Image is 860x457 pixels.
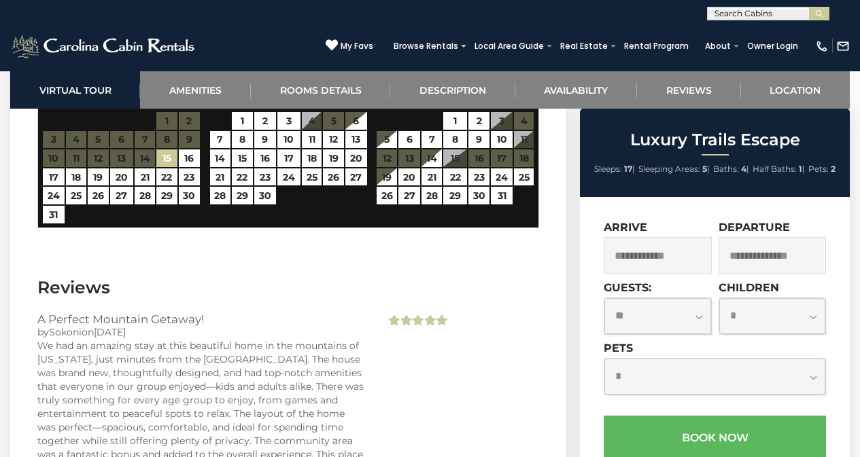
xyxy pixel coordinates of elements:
[277,112,301,130] a: 3
[210,187,231,204] a: 28
[638,160,710,178] li: |
[741,71,850,109] a: Location
[302,131,322,149] a: 11
[604,281,651,294] label: Guests:
[43,206,65,223] a: 31
[140,71,250,109] a: Amenities
[491,187,513,204] a: 31
[799,164,802,174] strong: 1
[210,149,231,167] a: 14
[66,168,86,186] a: 18
[88,168,108,186] a: 19
[88,187,108,204] a: 26
[110,168,133,186] a: 20
[713,160,749,178] li: |
[135,168,155,186] a: 21
[110,187,133,204] a: 27
[604,221,647,234] label: Arrive
[836,39,850,53] img: mail-regular-white.png
[514,168,534,186] a: 25
[740,37,805,56] a: Owner Login
[10,33,199,60] img: White-1-2.png
[604,342,633,354] label: Pets
[398,168,420,186] a: 20
[398,131,420,149] a: 6
[323,168,344,186] a: 26
[713,164,739,174] span: Baths:
[468,112,490,130] a: 2
[210,168,231,186] a: 21
[553,37,615,56] a: Real Estate
[66,187,86,204] a: 25
[43,168,65,186] a: 17
[345,131,367,149] a: 13
[37,313,365,325] h3: A Perfect Mountain Getaway!
[422,131,442,149] a: 7
[443,168,466,186] a: 22
[302,149,322,167] a: 18
[637,71,740,109] a: Reviews
[831,164,836,174] strong: 2
[10,71,140,109] a: Virtual Tour
[179,149,201,167] a: 16
[594,160,635,178] li: |
[277,168,301,186] a: 24
[254,112,276,130] a: 2
[345,168,367,186] a: 27
[277,131,301,149] a: 10
[815,39,829,53] img: phone-regular-white.png
[702,164,707,174] strong: 5
[43,187,65,204] a: 24
[232,149,253,167] a: 15
[377,168,397,186] a: 19
[232,187,253,204] a: 29
[583,131,846,149] h2: Luxury Trails Escape
[398,187,420,204] a: 27
[179,168,201,186] a: 23
[277,149,301,167] a: 17
[377,187,397,204] a: 26
[698,37,738,56] a: About
[94,326,126,338] span: [DATE]
[37,276,539,299] h3: Reviews
[156,187,177,204] a: 29
[443,112,466,130] a: 1
[341,40,373,52] span: My Favs
[156,149,177,167] a: 15
[323,131,344,149] a: 12
[753,164,797,174] span: Half Baths:
[468,37,551,56] a: Local Area Guide
[377,131,397,149] a: 5
[443,187,466,204] a: 29
[468,187,490,204] a: 30
[491,168,513,186] a: 24
[422,168,442,186] a: 21
[254,131,276,149] a: 9
[741,164,746,174] strong: 4
[210,131,231,149] a: 7
[326,39,373,53] a: My Favs
[232,168,253,186] a: 22
[468,168,490,186] a: 23
[443,131,466,149] a: 8
[345,149,367,167] a: 20
[156,168,177,186] a: 22
[345,112,367,130] a: 6
[37,325,365,339] div: by on
[254,168,276,186] a: 23
[135,187,155,204] a: 28
[254,187,276,204] a: 30
[753,160,805,178] li: |
[232,131,253,149] a: 8
[387,37,465,56] a: Browse Rentals
[49,326,82,338] span: Sokoni
[390,71,515,109] a: Description
[468,131,490,149] a: 9
[515,71,637,109] a: Availability
[254,149,276,167] a: 16
[179,187,201,204] a: 30
[491,131,513,149] a: 10
[251,71,390,109] a: Rooms Details
[422,187,442,204] a: 28
[808,164,829,174] span: Pets:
